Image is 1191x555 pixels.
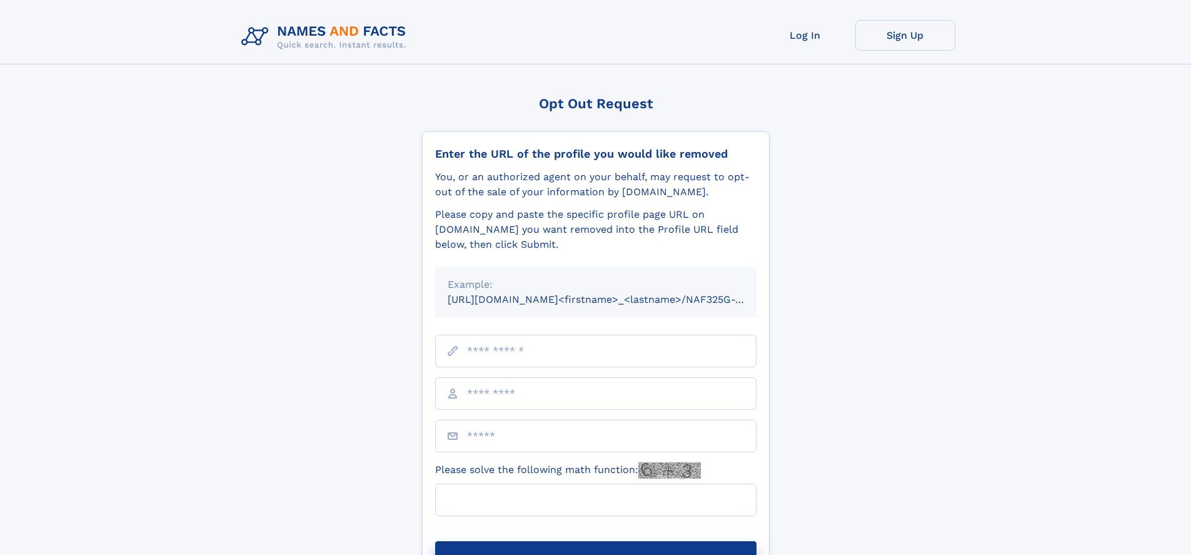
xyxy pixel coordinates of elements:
[435,170,756,200] div: You, or an authorized agent on your behalf, may request to opt-out of the sale of your informatio...
[448,293,780,305] small: [URL][DOMAIN_NAME]<firstname>_<lastname>/NAF325G-xxxxxxxx
[448,277,744,292] div: Example:
[236,20,416,54] img: Logo Names and Facts
[435,462,701,479] label: Please solve the following math function:
[435,207,756,252] div: Please copy and paste the specific profile page URL on [DOMAIN_NAME] you want removed into the Pr...
[435,147,756,161] div: Enter the URL of the profile you would like removed
[755,20,855,51] a: Log In
[422,96,770,111] div: Opt Out Request
[855,20,955,51] a: Sign Up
